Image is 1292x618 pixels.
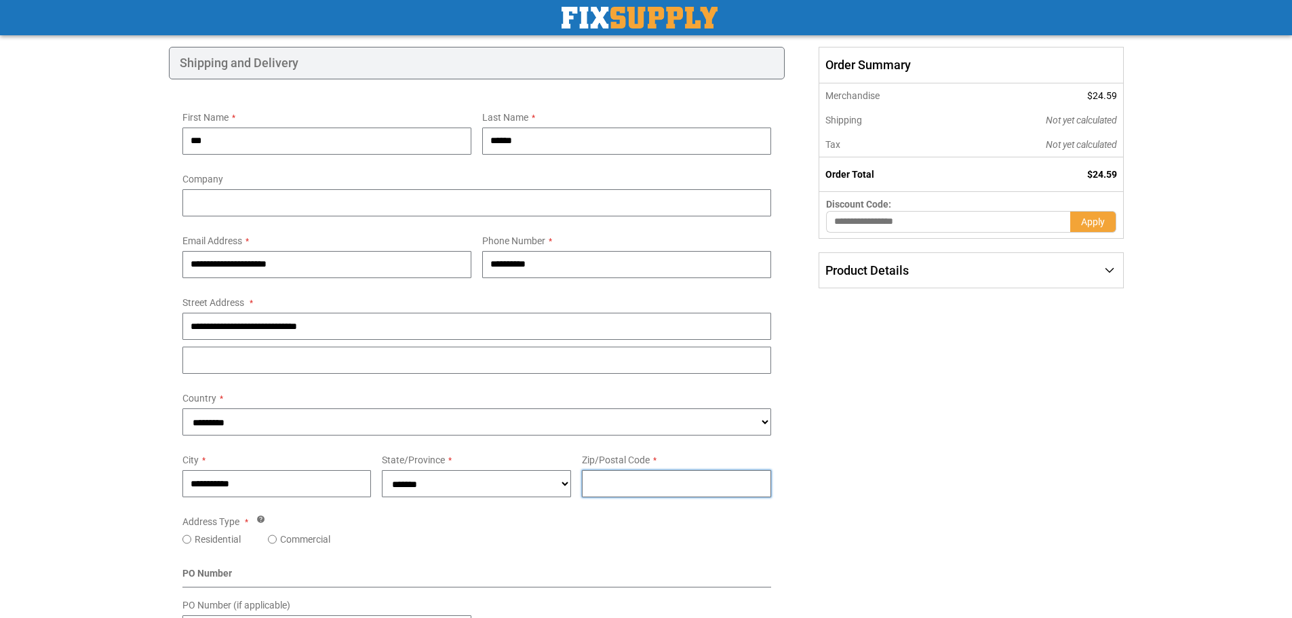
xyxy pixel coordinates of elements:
span: Order Summary [819,47,1123,83]
span: $24.59 [1087,169,1117,180]
img: Fix Industrial Supply [562,7,718,28]
span: Apply [1081,216,1105,227]
a: store logo [562,7,718,28]
th: Merchandise [819,83,954,108]
th: Tax [819,132,954,157]
span: Not yet calculated [1046,115,1117,125]
label: Residential [195,533,241,546]
span: Shipping [825,115,862,125]
span: Zip/Postal Code [582,455,650,465]
span: City [182,455,199,465]
span: State/Province [382,455,445,465]
span: Street Address [182,297,244,308]
div: Shipping and Delivery [169,47,785,79]
span: First Name [182,112,229,123]
strong: Order Total [825,169,874,180]
span: Not yet calculated [1046,139,1117,150]
span: Company [182,174,223,185]
span: Email Address [182,235,242,246]
div: PO Number [182,566,772,587]
span: Last Name [482,112,528,123]
span: Product Details [825,263,909,277]
span: Discount Code: [826,199,891,210]
label: Commercial [280,533,330,546]
span: Country [182,393,216,404]
span: Phone Number [482,235,545,246]
span: Address Type [182,516,239,527]
button: Apply [1070,211,1116,233]
span: PO Number (if applicable) [182,600,290,611]
span: $24.59 [1087,90,1117,101]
